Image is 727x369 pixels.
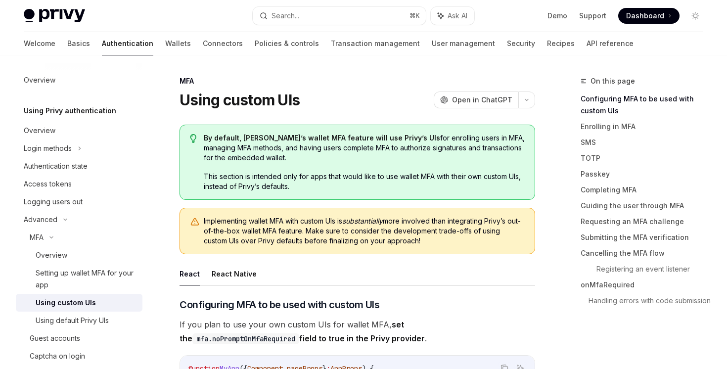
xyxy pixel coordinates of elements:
[434,92,518,108] button: Open in ChatGPT
[342,217,383,225] em: substantially
[180,298,379,312] span: Configuring MFA to be used with custom UIs
[581,91,711,119] a: Configuring MFA to be used with custom UIs
[16,329,142,347] a: Guest accounts
[579,11,606,21] a: Support
[180,76,535,86] div: MFA
[24,125,55,137] div: Overview
[581,198,711,214] a: Guiding the user through MFA
[204,134,440,142] strong: By default, [PERSON_NAME]’s wallet MFA feature will use Privy’s UIs
[24,32,55,55] a: Welcome
[626,11,664,21] span: Dashboard
[596,261,711,277] a: Registering an event listener
[581,245,711,261] a: Cancelling the MFA flow
[581,150,711,166] a: TOTP
[36,315,109,326] div: Using default Privy UIs
[180,262,200,285] button: React
[30,350,85,362] div: Captcha on login
[581,230,711,245] a: Submitting the MFA verification
[180,320,425,343] strong: set the field to true in the Privy provider
[204,216,525,246] span: Implementing wallet MFA with custom UIs is more involved than integrating Privy’s out-of-the-box ...
[180,318,535,345] span: If you plan to use your own custom UIs for wallet MFA, .
[581,119,711,135] a: Enrolling in MFA
[36,297,96,309] div: Using custom UIs
[24,105,116,117] h5: Using Privy authentication
[24,9,85,23] img: light logo
[24,74,55,86] div: Overview
[16,264,142,294] a: Setting up wallet MFA for your app
[448,11,467,21] span: Ask AI
[581,166,711,182] a: Passkey
[16,157,142,175] a: Authentication state
[190,217,200,227] svg: Warning
[618,8,680,24] a: Dashboard
[16,347,142,365] a: Captcha on login
[431,7,474,25] button: Ask AI
[581,214,711,230] a: Requesting an MFA challenge
[67,32,90,55] a: Basics
[272,10,299,22] div: Search...
[507,32,535,55] a: Security
[16,312,142,329] a: Using default Privy UIs
[212,262,257,285] button: React Native
[16,193,142,211] a: Logging users out
[591,75,635,87] span: On this page
[547,11,567,21] a: Demo
[589,293,711,309] a: Handling errors with code submission
[16,294,142,312] a: Using custom UIs
[547,32,575,55] a: Recipes
[581,182,711,198] a: Completing MFA
[204,133,525,163] span: for enrolling users in MFA, managing MFA methods, and having users complete MFA to authorize sign...
[587,32,634,55] a: API reference
[16,246,142,264] a: Overview
[24,178,72,190] div: Access tokens
[16,175,142,193] a: Access tokens
[581,135,711,150] a: SMS
[253,7,425,25] button: Search...⌘K
[30,231,44,243] div: MFA
[581,277,711,293] a: onMfaRequired
[192,333,299,344] code: mfa.noPromptOnMfaRequired
[16,122,142,139] a: Overview
[255,32,319,55] a: Policies & controls
[409,12,420,20] span: ⌘ K
[331,32,420,55] a: Transaction management
[687,8,703,24] button: Toggle dark mode
[36,249,67,261] div: Overview
[203,32,243,55] a: Connectors
[102,32,153,55] a: Authentication
[24,214,57,226] div: Advanced
[452,95,512,105] span: Open in ChatGPT
[30,332,80,344] div: Guest accounts
[180,91,300,109] h1: Using custom UIs
[165,32,191,55] a: Wallets
[36,267,136,291] div: Setting up wallet MFA for your app
[190,134,197,143] svg: Tip
[24,142,72,154] div: Login methods
[24,160,88,172] div: Authentication state
[16,71,142,89] a: Overview
[432,32,495,55] a: User management
[24,196,83,208] div: Logging users out
[204,172,525,191] span: This section is intended only for apps that would like to use wallet MFA with their own custom UI...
